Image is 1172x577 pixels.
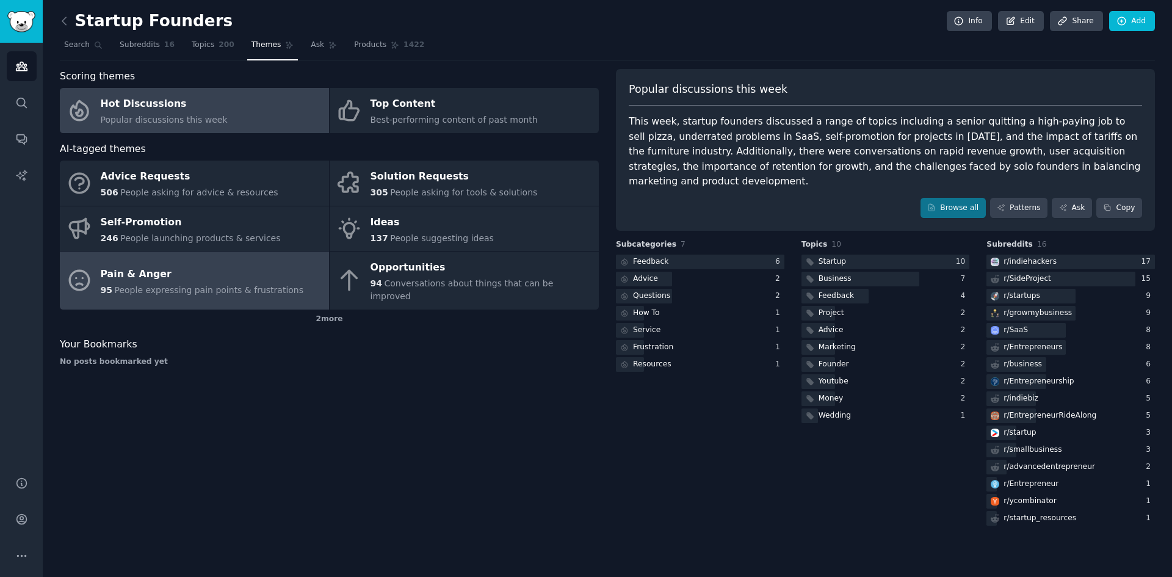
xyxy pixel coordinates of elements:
[633,308,660,319] div: How To
[616,306,784,321] a: How To1
[1004,462,1095,473] div: r/ advancedentrepreneur
[616,340,784,355] a: Frustration1
[819,393,844,404] div: Money
[819,291,854,302] div: Feedback
[101,167,278,187] div: Advice Requests
[1004,376,1074,387] div: r/ Entrepreneurship
[961,359,970,370] div: 2
[1004,308,1072,319] div: r/ growmybusiness
[1052,198,1092,219] a: Ask
[306,35,341,60] a: Ask
[390,187,537,197] span: People asking for tools & solutions
[330,252,599,310] a: Opportunities94Conversations about things that can be improved
[819,274,852,285] div: Business
[801,255,970,270] a: Startup10
[986,340,1155,355] a: r/Entrepreneurs8
[961,376,970,387] div: 2
[633,274,658,285] div: Advice
[371,278,382,288] span: 94
[801,374,970,390] a: Youtube2
[775,256,784,267] div: 6
[956,256,970,267] div: 10
[1037,240,1047,249] span: 16
[616,357,784,372] a: Resources1
[371,167,538,187] div: Solution Requests
[991,292,999,300] img: startups
[60,310,599,329] div: 2 more
[1146,410,1155,421] div: 5
[60,161,329,206] a: Advice Requests506People asking for advice & resources
[961,274,970,285] div: 7
[633,359,671,370] div: Resources
[616,255,784,270] a: Feedback6
[991,429,999,437] img: startup
[961,291,970,302] div: 4
[101,187,118,197] span: 506
[991,309,999,318] img: growmybusiness
[986,323,1155,338] a: SaaSr/SaaS8
[60,252,329,310] a: Pain & Anger95People expressing pain points & frustrations
[114,285,303,295] span: People expressing pain points & frustrations
[1141,256,1155,267] div: 17
[986,477,1155,492] a: Entrepreneurr/Entrepreneur1
[60,206,329,252] a: Self-Promotion246People launching products & services
[801,272,970,287] a: Business7
[961,308,970,319] div: 2
[947,11,992,32] a: Info
[986,443,1155,458] a: r/smallbusiness3
[60,12,233,31] h2: Startup Founders
[801,289,970,304] a: Feedback4
[616,239,676,250] span: Subcategories
[819,376,848,387] div: Youtube
[1004,479,1058,490] div: r/ Entrepreneur
[986,426,1155,441] a: startupr/startup3
[1146,445,1155,455] div: 3
[819,325,844,336] div: Advice
[801,323,970,338] a: Advice2
[991,497,999,506] img: ycombinator
[60,69,135,84] span: Scoring themes
[819,410,851,421] div: Wedding
[991,377,999,386] img: Entrepreneurship
[775,325,784,336] div: 1
[1146,479,1155,490] div: 1
[986,511,1155,526] a: r/startup_resources1
[801,306,970,321] a: Project2
[330,161,599,206] a: Solution Requests305People asking for tools & solutions
[961,393,970,404] div: 2
[1004,342,1062,353] div: r/ Entrepreneurs
[801,239,828,250] span: Topics
[187,35,239,60] a: Topics200
[775,308,784,319] div: 1
[633,342,673,353] div: Frustration
[629,82,787,97] span: Popular discussions this week
[311,40,324,51] span: Ask
[681,240,685,249] span: 7
[251,40,281,51] span: Themes
[247,35,298,60] a: Themes
[775,359,784,370] div: 1
[403,40,424,51] span: 1422
[1146,376,1155,387] div: 6
[986,494,1155,509] a: ycombinatorr/ycombinator1
[616,272,784,287] a: Advice2
[775,291,784,302] div: 2
[1004,256,1057,267] div: r/ indiehackers
[101,95,228,114] div: Hot Discussions
[991,258,999,266] img: indiehackers
[120,187,278,197] span: People asking for advice & resources
[371,95,538,114] div: Top Content
[101,115,228,125] span: Popular discussions this week
[120,233,280,243] span: People launching products & services
[616,323,784,338] a: Service1
[60,357,599,368] div: No posts bookmarked yet
[819,359,849,370] div: Founder
[101,233,118,243] span: 246
[101,264,304,284] div: Pain & Anger
[961,410,970,421] div: 1
[390,233,494,243] span: People suggesting ideas
[354,40,386,51] span: Products
[115,35,179,60] a: Subreddits16
[990,198,1047,219] a: Patterns
[219,40,234,51] span: 200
